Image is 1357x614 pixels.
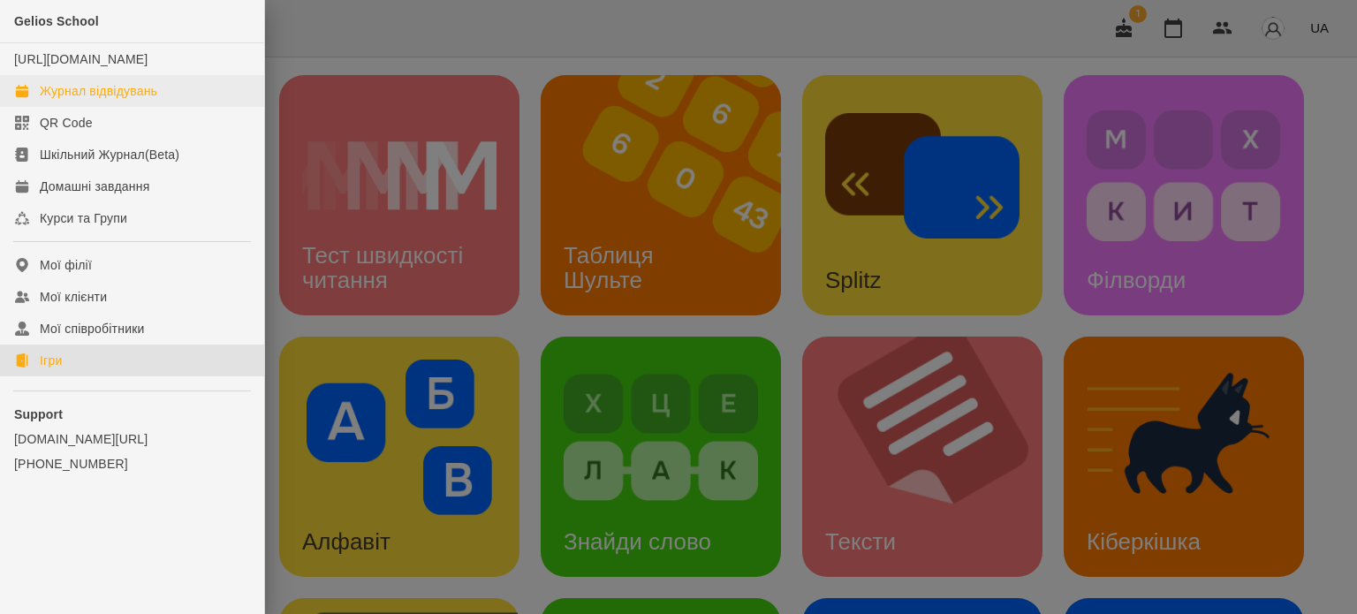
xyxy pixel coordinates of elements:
span: Gelios School [14,14,99,28]
div: Домашні завдання [40,178,149,195]
div: Шкільний Журнал(Beta) [40,146,179,163]
div: Мої клієнти [40,288,107,306]
div: QR Code [40,114,93,132]
a: [DOMAIN_NAME][URL] [14,430,250,448]
div: Журнал відвідувань [40,82,157,100]
div: Мої філії [40,256,92,274]
a: [URL][DOMAIN_NAME] [14,52,148,66]
div: Ігри [40,352,62,369]
a: [PHONE_NUMBER] [14,455,250,473]
p: Support [14,406,250,423]
div: Мої співробітники [40,320,145,337]
div: Курси та Групи [40,209,127,227]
